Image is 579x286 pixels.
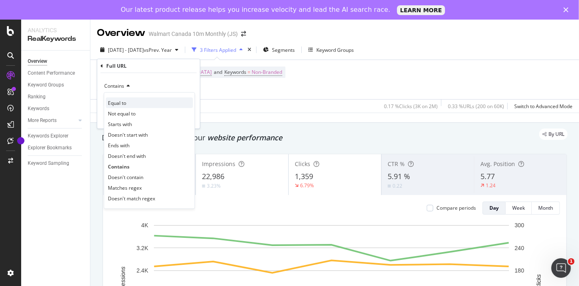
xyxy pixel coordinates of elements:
[108,184,142,191] span: Matches regex
[515,267,524,274] text: 180
[480,160,515,168] span: Avg. Position
[482,202,506,215] button: Day
[28,69,75,78] div: Content Performance
[538,204,553,211] div: Month
[512,204,525,211] div: Week
[28,34,83,44] div: RealKeywords
[28,57,84,66] a: Overview
[214,69,222,75] span: and
[207,182,221,189] div: 3.23%
[106,62,127,69] div: Full URL
[28,144,72,152] div: Explorer Bookmarks
[108,163,129,170] span: Contains
[448,103,504,110] div: 0.33 % URLs ( 200 on 60K )
[539,129,568,140] div: legacy label
[144,47,172,53] span: vs Prev. Year
[252,67,282,78] span: Non-Branded
[108,195,155,202] span: Doesn't match regex
[28,159,84,168] a: Keyword Sampling
[28,81,84,89] a: Keyword Groups
[388,160,405,168] span: CTR %
[28,132,68,140] div: Keywords Explorer
[28,159,69,168] div: Keyword Sampling
[224,69,246,75] span: Keywords
[532,202,560,215] button: Month
[248,69,250,75] span: =
[28,69,84,78] a: Content Performance
[28,26,83,34] div: Analytics
[28,116,76,125] a: More Reports
[136,267,148,274] text: 2.4K
[97,43,182,56] button: [DATE] - [DATE]vsPrev. Year
[28,57,47,66] div: Overview
[305,43,357,56] button: Keyword Groups
[388,185,391,187] img: Equal
[514,103,572,110] div: Switch to Advanced Mode
[108,131,148,138] span: Doesn't start with
[28,104,84,113] a: Keywords
[101,114,126,122] button: Cancel
[108,110,136,117] span: Not equal to
[141,222,149,228] text: 4K
[97,26,145,40] div: Overview
[388,171,410,181] span: 5.91 %
[295,160,310,168] span: Clicks
[28,104,49,113] div: Keywords
[511,100,572,113] button: Switch to Advanced Mode
[489,204,499,211] div: Day
[384,103,438,110] div: 0.17 % Clicks ( 3K on 2M )
[189,43,246,56] button: 3 Filters Applied
[241,31,246,37] div: arrow-right-arrow-left
[246,46,253,54] div: times
[28,81,64,89] div: Keyword Groups
[480,171,495,181] span: 5.77
[108,120,132,127] span: Starts with
[202,171,224,181] span: 22,986
[202,185,205,187] img: Equal
[28,132,84,140] a: Keywords Explorer
[515,245,524,251] text: 240
[28,93,46,101] div: Ranking
[104,82,124,89] span: Contains
[272,47,295,53] span: Segments
[28,116,57,125] div: More Reports
[200,47,236,53] div: 3 Filters Applied
[548,132,564,137] span: By URL
[564,7,572,12] div: Close
[568,258,575,265] span: 1
[17,137,24,144] div: Tooltip anchor
[28,144,84,152] a: Explorer Bookmarks
[436,204,476,211] div: Compare periods
[295,171,313,181] span: 1,359
[515,222,524,228] text: 300
[136,245,148,251] text: 3.2K
[300,182,314,189] div: 6.79%
[108,173,143,180] span: Doesn't contain
[393,182,402,189] div: 0.22
[260,43,298,56] button: Segments
[551,258,571,278] iframe: Intercom live chat
[397,5,445,15] a: LEARN MORE
[202,160,235,168] span: Impressions
[149,30,238,38] div: Walmart Canada 10m Monthly (JS)
[28,93,84,101] a: Ranking
[506,202,532,215] button: Week
[316,47,354,53] div: Keyword Groups
[108,47,144,53] span: [DATE] - [DATE]
[108,99,126,106] span: Equal to
[486,182,496,189] div: 1.24
[108,142,129,149] span: Ends with
[121,6,390,14] div: Our latest product release helps you increase velocity and lead the AI search race.
[108,152,146,159] span: Doesn't end with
